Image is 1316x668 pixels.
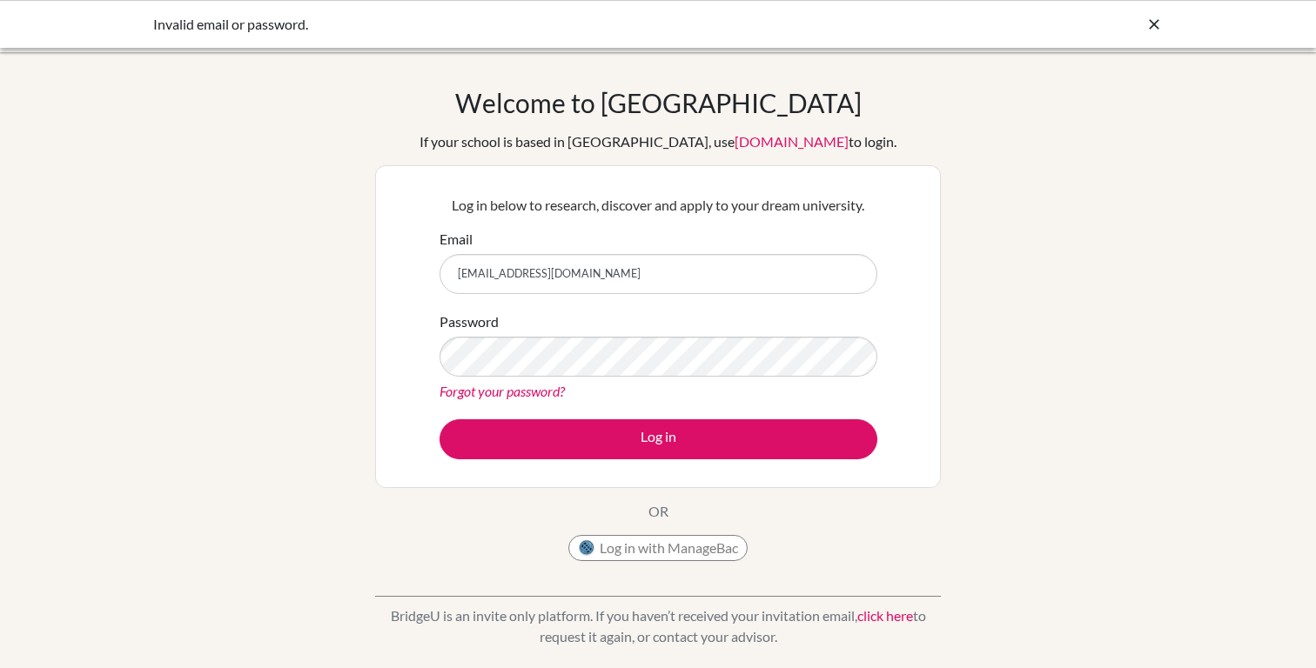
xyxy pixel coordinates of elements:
button: Log in [440,419,877,459]
a: click here [857,607,913,624]
button: Log in with ManageBac [568,535,748,561]
p: OR [648,501,668,522]
label: Email [440,229,473,250]
div: Invalid email or password. [153,14,902,35]
a: [DOMAIN_NAME] [735,133,849,150]
p: Log in below to research, discover and apply to your dream university. [440,195,877,216]
div: If your school is based in [GEOGRAPHIC_DATA], use to login. [420,131,896,152]
a: Forgot your password? [440,383,565,399]
h1: Welcome to [GEOGRAPHIC_DATA] [455,87,862,118]
p: BridgeU is an invite only platform. If you haven’t received your invitation email, to request it ... [375,605,941,647]
label: Password [440,311,499,332]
